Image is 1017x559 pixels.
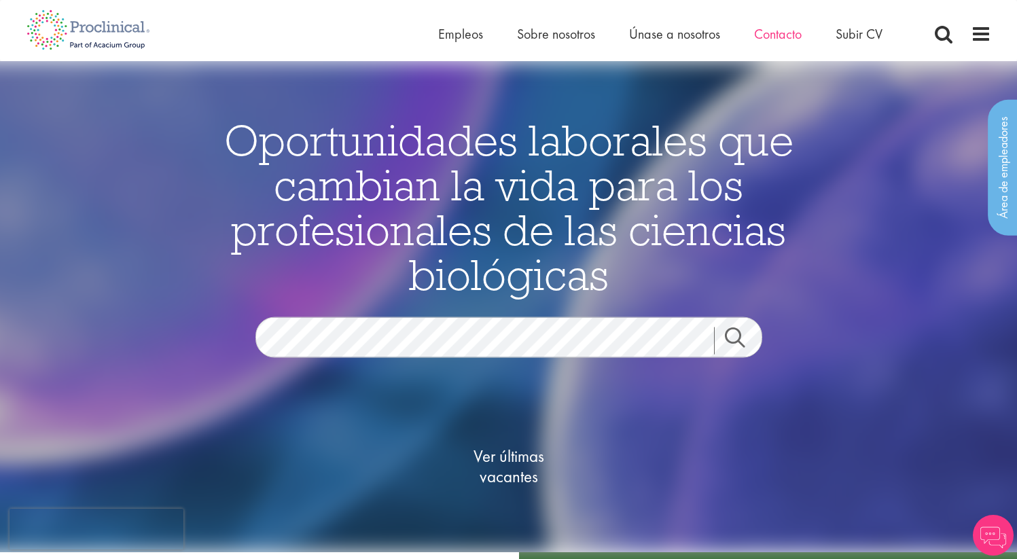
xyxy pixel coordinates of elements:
a: Únase a nosotros [629,25,720,43]
a: Subir CV [836,25,882,43]
font: vacantes [480,465,538,487]
font: Ver últimas [474,444,544,467]
a: Ver últimasvacantes [441,391,577,541]
a: Sobre nosotros [517,25,595,43]
font: Oportunidades laborales que cambian la vida para los profesionales de las ciencias biológicas [224,112,793,301]
iframe: reCAPTCHA [10,509,183,549]
a: Empleos [438,25,483,43]
a: Contacto [754,25,802,43]
img: Chatbot [973,515,1014,556]
a: Botón de envío de búsqueda de empleo [714,327,772,354]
